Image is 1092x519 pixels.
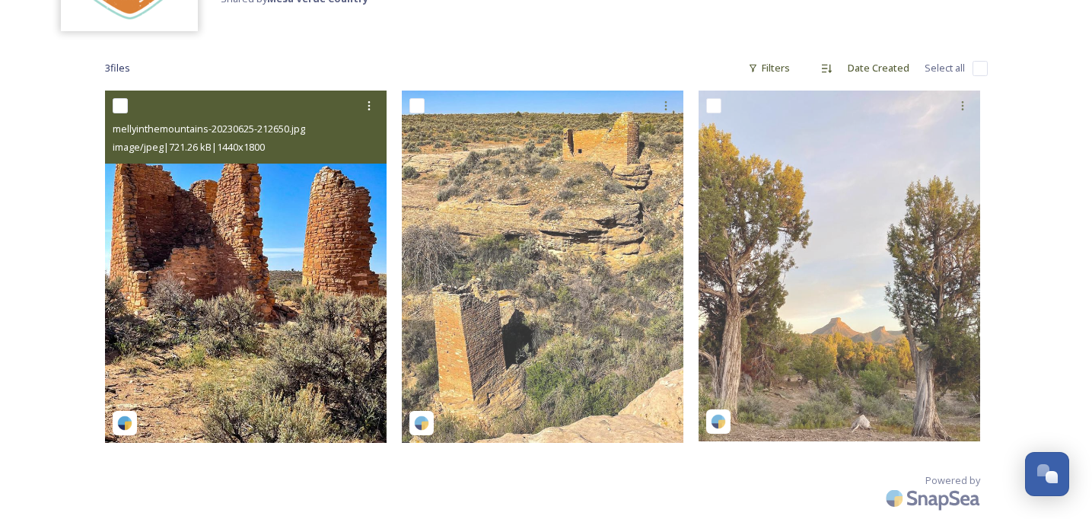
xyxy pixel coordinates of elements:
[925,473,980,488] span: Powered by
[117,416,132,431] img: snapsea-logo.png
[1025,452,1069,496] button: Open Chat
[113,140,265,154] span: image/jpeg | 721.26 kB | 1440 x 1800
[402,91,683,443] img: mellyinthemountains-20230625-212650 (4).jpg
[881,480,988,516] img: SnapSea Logo
[925,61,965,75] span: Select all
[711,414,726,429] img: snapsea-logo.png
[699,91,980,441] img: emily.w.patterson-20230625-212112.jpg
[840,53,917,83] div: Date Created
[105,61,130,75] span: 3 file s
[105,91,387,443] img: mellyinthemountains-20230625-212650.jpg
[113,122,305,135] span: mellyinthemountains-20230625-212650.jpg
[740,53,798,83] div: Filters
[414,416,429,431] img: snapsea-logo.png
